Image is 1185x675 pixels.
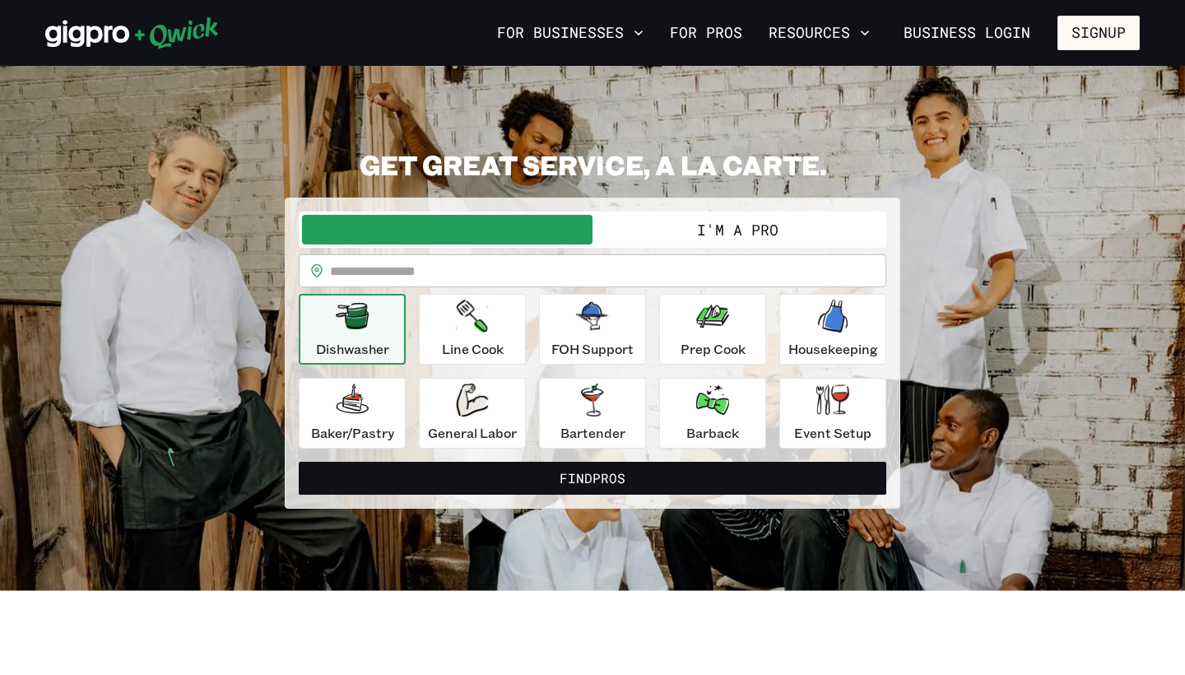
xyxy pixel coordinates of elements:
p: Event Setup [794,423,871,443]
button: For Businesses [490,19,650,47]
p: General Labor [428,423,517,443]
button: Bartender [539,378,646,449]
p: Baker/Pastry [311,423,394,443]
button: Baker/Pastry [299,378,406,449]
p: FOH Support [551,339,634,359]
button: Signup [1057,16,1140,50]
button: Line Cook [419,294,526,365]
button: Housekeeping [779,294,886,365]
p: Housekeeping [788,339,878,359]
a: For Pros [663,19,749,47]
button: I'm a Pro [592,215,883,244]
button: Resources [762,19,876,47]
a: Business Login [890,16,1044,50]
p: Dishwasher [316,339,389,359]
button: FOH Support [539,294,646,365]
button: Dishwasher [299,294,406,365]
h2: GET GREAT SERVICE, A LA CARTE. [285,148,900,181]
button: General Labor [419,378,526,449]
p: Prep Cook [681,339,746,359]
button: FindPros [299,462,886,495]
button: Barback [659,378,766,449]
button: I'm a Business [302,215,592,244]
p: Barback [686,423,739,443]
p: Bartender [560,423,625,443]
p: Line Cook [442,339,504,359]
button: Prep Cook [659,294,766,365]
button: Event Setup [779,378,886,449]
